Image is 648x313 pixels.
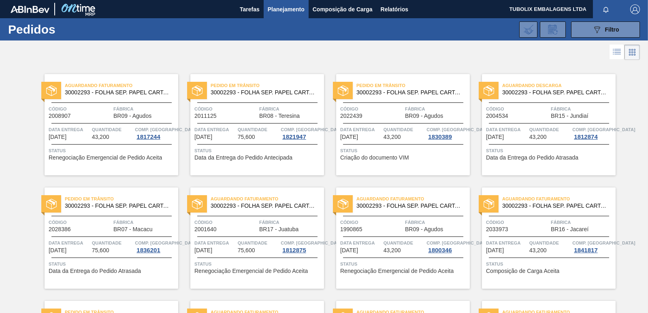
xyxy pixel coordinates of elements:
span: Pedido em Trânsito [211,81,324,89]
a: statusAguardando Faturamento30002293 - FOLHA SEP. PAPEL CARTAO 1200x1000M 350gCódigo2001640Fábric... [178,187,324,289]
span: Quantidade [529,239,571,247]
span: BR07 - Macacu [113,226,152,232]
span: Quantidade [384,239,425,247]
span: Código [194,105,257,113]
div: 1817244 [135,134,162,140]
span: Código [486,218,549,226]
span: Aguardando Faturamento [211,195,324,203]
span: Composição de Carga [313,4,373,14]
img: status [46,85,57,96]
a: Comp. [GEOGRAPHIC_DATA]1800346 [426,239,468,253]
span: Comp. Carga [281,126,343,134]
div: Solicitação de Revisão de Pedidos [540,21,566,38]
span: 03/10/2025 [340,134,358,140]
span: Quantidade [238,126,279,134]
span: Renegociação Emergencial de Pedido Aceita [49,155,162,161]
a: statusAguardando Descarga30002293 - FOLHA SEP. PAPEL CARTAO 1200x1000M 350gCódigo2004534FábricaBR... [470,74,616,175]
span: 75,600 [238,134,255,140]
span: 30002293 - FOLHA SEP. PAPEL CARTAO 1200x1000M 350g [356,203,463,209]
span: Planejamento [268,4,305,14]
span: BR09 - Agudos [405,113,443,119]
div: 1821947 [281,134,307,140]
span: 10/09/2025 [49,134,66,140]
span: Status [340,260,468,268]
span: Status [194,260,322,268]
span: Comp. Carga [135,239,198,247]
span: Comp. Carga [281,239,343,247]
span: 30002293 - FOLHA SEP. PAPEL CARTAO 1200x1000M 350g [65,89,172,96]
span: 43,200 [529,247,547,253]
span: Fábrica [405,218,468,226]
span: 2008907 [49,113,71,119]
span: 43,200 [384,247,401,253]
div: Visão em Cards [625,45,640,60]
span: Data Entrega [486,239,527,247]
a: Comp. [GEOGRAPHIC_DATA]1817244 [135,126,176,140]
span: 2004534 [486,113,508,119]
span: Quantidade [92,239,133,247]
button: Notificações [593,4,619,15]
span: Código [194,218,257,226]
span: Status [340,147,468,155]
span: Comp. Carga [572,126,635,134]
img: status [192,85,202,96]
span: BR09 - Agudos [113,113,151,119]
a: statusPedido em Trânsito30002293 - FOLHA SEP. PAPEL CARTAO 1200x1000M 350gCódigo2011125FábricaBR0... [178,74,324,175]
span: Data da Entrega do Pedido Atrasada [49,268,141,274]
span: 30002293 - FOLHA SEP. PAPEL CARTAO 1200x1000M 350g [502,89,609,96]
span: Quantidade [384,126,425,134]
span: Status [486,147,614,155]
span: Fábrica [259,105,322,113]
span: Fábrica [551,105,614,113]
span: Status [194,147,322,155]
div: 1812874 [572,134,599,140]
span: 30002293 - FOLHA SEP. PAPEL CARTAO 1200x1000M 350g [211,89,318,96]
button: Filtro [571,21,640,38]
span: 43,200 [384,134,401,140]
span: 2033973 [486,226,508,232]
a: Comp. [GEOGRAPHIC_DATA]1812875 [281,239,322,253]
span: Código [49,105,111,113]
span: 03/10/2025 [486,134,504,140]
span: Aguardando Faturamento [356,195,470,203]
span: Filtro [605,26,619,33]
span: Fábrica [551,218,614,226]
img: Logout [630,4,640,14]
a: Comp. [GEOGRAPHIC_DATA]1841817 [572,239,614,253]
div: 1800346 [426,247,453,253]
span: Data da Entrega do Pedido Atrasada [486,155,578,161]
div: 1841817 [572,247,599,253]
span: Fábrica [259,218,322,226]
span: Data da Entrega do Pedido Antecipada [194,155,292,161]
span: 30002293 - FOLHA SEP. PAPEL CARTAO 1200x1000M 350g [211,203,318,209]
span: Código [340,218,403,226]
span: Criação do documento VIM [340,155,409,161]
span: 30002293 - FOLHA SEP. PAPEL CARTAO 1200x1000M 350g [502,203,609,209]
img: TNhmsLtSVTkK8tSr43FrP2fwEKptu5GPRR3wAAAABJRU5ErkJggg== [11,6,49,13]
img: status [46,199,57,209]
span: Data Entrega [49,239,90,247]
span: Data Entrega [486,126,527,134]
span: 30002293 - FOLHA SEP. PAPEL CARTAO 1200x1000M 350g [65,203,172,209]
span: 2028386 [49,226,71,232]
span: 04/10/2025 [49,247,66,253]
span: Comp. Carga [572,239,635,247]
span: 2022439 [340,113,362,119]
div: 1830389 [426,134,453,140]
span: 75,600 [92,247,109,253]
a: Comp. [GEOGRAPHIC_DATA]1830389 [426,126,468,140]
span: Status [49,260,176,268]
img: status [338,85,348,96]
span: Renegociação Emergencial de Pedido Aceita [340,268,454,274]
img: status [192,199,202,209]
span: Data Entrega [49,126,90,134]
span: Quantidade [529,126,571,134]
span: Comp. Carga [426,126,489,134]
div: Visão em Lista [610,45,625,60]
span: Pedido em Trânsito [65,195,178,203]
span: Fábrica [113,105,176,113]
span: Código [49,218,111,226]
span: BR09 - Agudos [405,226,443,232]
img: status [484,199,494,209]
a: statusAguardando Faturamento30002293 - FOLHA SEP. PAPEL CARTAO 1200x1000M 350gCódigo1990865Fábric... [324,187,470,289]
